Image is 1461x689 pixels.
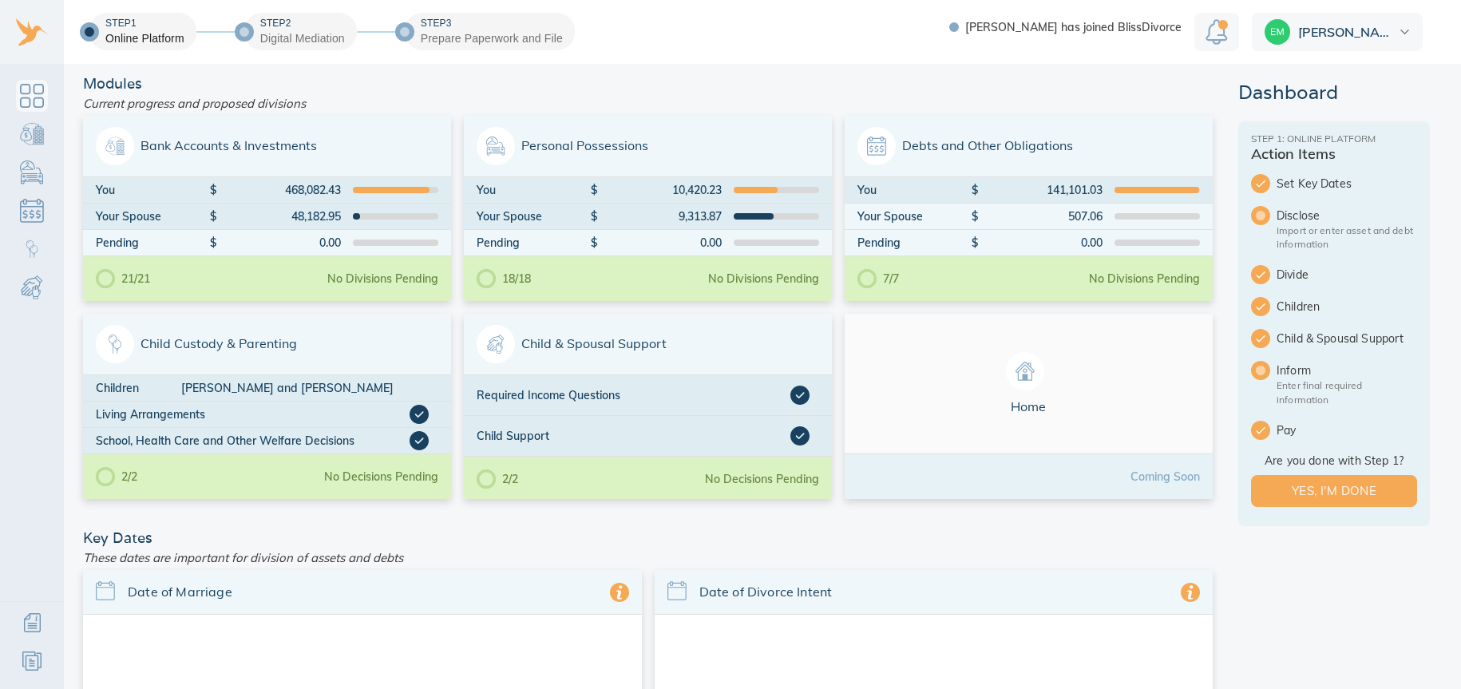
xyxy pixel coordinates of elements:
a: Additional Information [16,607,48,639]
div: No Divisions Pending [327,273,438,284]
div: Step 1 [105,17,184,30]
span: [PERSON_NAME] has joined BlissDivorce [965,22,1182,33]
div: Pending [477,237,591,248]
p: Import or enter asset and debt information [1277,224,1417,251]
div: 2/2 [477,469,518,489]
div: Step 3 [421,17,563,30]
span: Bank Accounts & Investments [96,127,438,165]
div: 18/18 [477,269,531,288]
a: Child & Spousal Support [16,271,48,303]
div: You [477,184,591,196]
span: Date of Marriage [128,583,610,601]
div: Children [96,382,181,394]
div: $ [210,184,222,196]
span: Child & Spousal Support [477,325,819,363]
div: Online Platform [105,30,184,46]
span: Set Key Dates [1277,176,1417,192]
div: 0.00 [984,237,1103,248]
div: Action Items [1251,147,1417,161]
span: Inform [1277,362,1417,378]
div: Digital Mediation [260,30,345,46]
div: 10,420.23 [603,184,722,196]
div: Your Spouse [857,211,972,222]
div: No Decisions Pending [705,473,819,485]
div: Current progress and proposed divisions [77,91,1219,116]
span: Children [1277,299,1417,315]
p: Enter final required information [1277,378,1417,406]
div: Step 2 [260,17,345,30]
a: Dashboard [16,80,48,112]
div: Required Income Questions [477,386,790,405]
div: Dashboard [1238,83,1430,102]
span: Home [857,352,1200,415]
div: You [857,184,972,196]
div: These dates are important for division of assets and debts [77,545,1219,570]
div: $ [591,211,603,222]
a: Child Custody & Parenting [16,233,48,265]
div: Coming Soon [1130,471,1200,482]
div: No Decisions Pending [324,471,438,482]
div: 0.00 [603,237,722,248]
img: Notification [1206,19,1228,45]
div: 507.06 [984,211,1103,222]
div: $ [210,211,222,222]
div: $ [972,184,984,196]
span: Yes, I'm done [1277,481,1392,501]
img: dff2eac32212206a637384c23735ece3 [1265,19,1290,45]
div: You [96,184,210,196]
div: Your Spouse [477,211,591,222]
div: Pending [96,237,210,248]
span: Personal Possessions [477,127,819,165]
span: Pay [1277,422,1417,438]
div: [PERSON_NAME] and [PERSON_NAME] [181,382,438,394]
div: Step 1: Online Platform [1251,134,1417,144]
div: $ [972,211,984,222]
a: Child Custody & ParentingChildren[PERSON_NAME] and [PERSON_NAME]Living ArrangementsSchool, Health... [83,314,451,499]
div: No Divisions Pending [708,273,819,284]
a: HomeComing Soon [845,314,1213,499]
div: Pending [857,237,972,248]
div: $ [591,184,603,196]
a: Resources [16,645,48,677]
div: 7/7 [857,269,899,288]
span: Debts and Other Obligations [857,127,1200,165]
div: 48,182.95 [222,211,341,222]
div: 468,082.43 [222,184,341,196]
div: Prepare Paperwork and File [421,30,563,46]
div: Child Support [477,426,790,445]
div: 0.00 [222,237,341,248]
span: [PERSON_NAME] [1298,26,1396,38]
div: $ [591,237,603,248]
div: School, Health Care and Other Welfare Decisions [96,431,410,450]
div: Your Spouse [96,211,210,222]
span: Are you done with Step 1? [1251,453,1417,469]
a: Personal Possessions [16,156,48,188]
a: Debts and Other ObligationsYou$141,101.03Your Spouse$507.06Pending$0.007/7No Divisions Pending [845,116,1213,301]
div: 2/2 [96,467,137,486]
div: Key Dates [77,531,1219,545]
div: Living Arrangements [96,405,410,424]
div: $ [972,237,984,248]
a: Bank Accounts & Investments [16,118,48,150]
div: 21/21 [96,269,150,288]
span: Divide [1277,267,1417,283]
span: Disclose [1277,208,1417,224]
a: Child & Spousal SupportRequired Income QuestionsChild Support2/2No Decisions Pending [464,314,832,499]
span: Child Custody & Parenting [96,325,438,363]
a: Personal PossessionsYou$10,420.23Your Spouse$9,313.87Pending$0.0018/18No Divisions Pending [464,116,832,301]
div: Modules [77,77,1219,91]
div: No Divisions Pending [1089,273,1200,284]
span: Child & Spousal Support [1277,331,1417,346]
a: Bank Accounts & InvestmentsYou$468,082.43Your Spouse$48,182.95Pending$0.0021/21No Divisions Pending [83,116,451,301]
div: $ [210,237,222,248]
div: 9,313.87 [603,211,722,222]
button: Yes, I'm done [1251,475,1417,507]
img: dropdown.svg [1400,30,1410,34]
a: Debts & Obligations [16,195,48,227]
span: Date of Divorce Intent [699,583,1182,601]
div: 141,101.03 [984,184,1103,196]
